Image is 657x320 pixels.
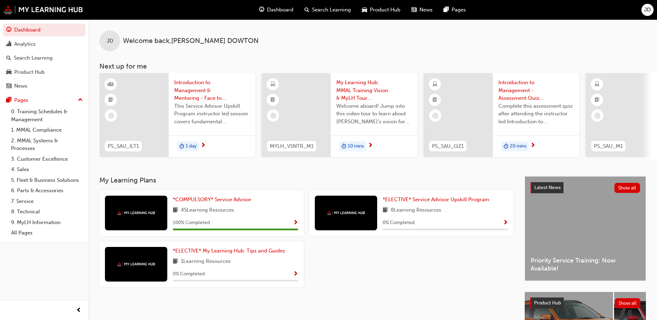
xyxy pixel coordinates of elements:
div: Product Hub [14,68,45,76]
a: All Pages [8,228,86,238]
span: pages-icon [444,6,449,14]
span: chart-icon [6,41,11,47]
span: *COMPULSORY* Service Advisor [173,196,251,203]
span: learningResourceType_ELEARNING-icon [433,80,437,89]
img: mmal [117,211,155,215]
span: duration-icon [179,142,184,151]
a: 6. Parts & Accessories [8,185,86,196]
a: 0. Training Schedules & Management [8,106,86,125]
span: Dashboard [267,6,293,14]
span: learningRecordVerb_NONE-icon [270,113,276,119]
span: PS_SAU_M1 [594,142,623,150]
a: car-iconProduct Hub [356,3,406,17]
img: mmal [117,262,155,266]
a: 5. Fleet & Business Solutions [8,175,86,186]
div: News [14,82,27,90]
span: 20 mins [510,142,526,150]
span: learningRecordVerb_NONE-icon [432,113,438,119]
span: booktick-icon [595,96,600,105]
img: mmal [3,5,83,14]
a: News [3,80,86,92]
span: learningRecordVerb_NONE-icon [108,113,114,119]
span: 1 day [186,142,197,150]
span: JD [107,37,113,45]
a: Latest NewsShow allPriority Service Training: Now Available! [525,176,646,281]
a: *ELECTIVE* My Learning Hub: Tips and Guides [173,247,288,255]
span: news-icon [411,6,417,14]
span: Show Progress [293,271,298,277]
button: Show Progress [293,219,298,227]
div: Search Learning [14,54,53,62]
span: PS_SAU_ILT1 [108,142,139,150]
span: guage-icon [6,27,11,33]
span: Pages [452,6,466,14]
span: learningResourceType_INSTRUCTOR_LED-icon [108,80,113,89]
span: 1 Learning Resources [181,257,231,266]
span: Product Hub [370,6,400,14]
span: book-icon [173,257,178,266]
span: book-icon [383,206,388,215]
span: duration-icon [341,142,346,151]
span: 10 mins [348,142,364,150]
a: news-iconNews [406,3,438,17]
a: 4. Sales [8,164,86,175]
span: guage-icon [259,6,264,14]
a: *COMPULSORY* Service Advisor [173,196,254,204]
a: pages-iconPages [438,3,471,17]
span: learningResourceType_ELEARNING-icon [270,80,275,89]
span: learningResourceType_ELEARNING-icon [595,80,600,89]
span: next-icon [368,143,373,149]
span: booktick-icon [433,96,437,105]
span: booktick-icon [270,96,275,105]
span: search-icon [304,6,309,14]
span: car-icon [362,6,367,14]
span: Welcome aboard! Jump into this video tour to learn about [PERSON_NAME]'s vision for your learning... [336,102,412,126]
span: 100 % Completed [173,219,210,227]
span: My Learning Hub: MMAL Training Vision & MyLH Tour (Elective) [336,79,412,102]
a: PS_SAU_ILT1Introduction to Management & Mentoring - Face to Face Instructor Led Training (Service... [99,73,255,157]
button: Pages [3,94,86,107]
span: Complete this assessment quiz after attending the instructor led Introduction to Management sessi... [498,102,574,126]
span: PS_SAU_QZ1 [432,142,464,150]
a: search-iconSearch Learning [299,3,356,17]
span: Show Progress [293,220,298,226]
a: Latest NewsShow all [531,182,640,193]
div: Pages [14,96,28,104]
a: 7. Service [8,196,86,207]
h3: Next up for me [88,62,657,70]
span: Show Progress [503,220,508,226]
span: car-icon [6,69,11,75]
span: Priority Service Training: Now Available! [531,257,640,272]
button: Show all [614,183,640,193]
span: book-icon [173,206,178,215]
span: prev-icon [76,306,81,315]
h3: My Learning Plans [99,176,514,184]
button: Show all [615,298,641,308]
a: Product HubShow all [530,297,640,309]
span: Introduction to Management & Mentoring - Face to Face Instructor Led Training (Service Advisor Up... [174,79,250,102]
a: 2. MMAL Systems & Processes [8,135,86,154]
span: duration-icon [504,142,508,151]
div: Analytics [14,40,36,48]
a: 8. Technical [8,206,86,217]
span: Introduction to Management - Assessment Quiz (Service Advisor Upskill Program) [498,79,574,102]
a: Analytics [3,38,86,51]
span: next-icon [530,143,535,149]
a: 9. MyLH Information [8,217,86,228]
button: Show Progress [503,219,508,227]
img: mmal [327,211,365,215]
a: Product Hub [3,66,86,79]
a: Dashboard [3,24,86,36]
span: pages-icon [6,97,11,104]
span: search-icon [6,55,11,61]
span: next-icon [201,143,206,149]
span: Latest News [534,185,561,190]
button: JD [641,4,654,16]
a: 3. Customer Excellence [8,154,86,165]
button: Show Progress [293,270,298,278]
a: 1. MMAL Compliance [8,125,86,135]
a: *ELECTIVE* Service Advisor Upskill Program [383,196,492,204]
span: *ELECTIVE* My Learning Hub: Tips and Guides [173,248,285,254]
